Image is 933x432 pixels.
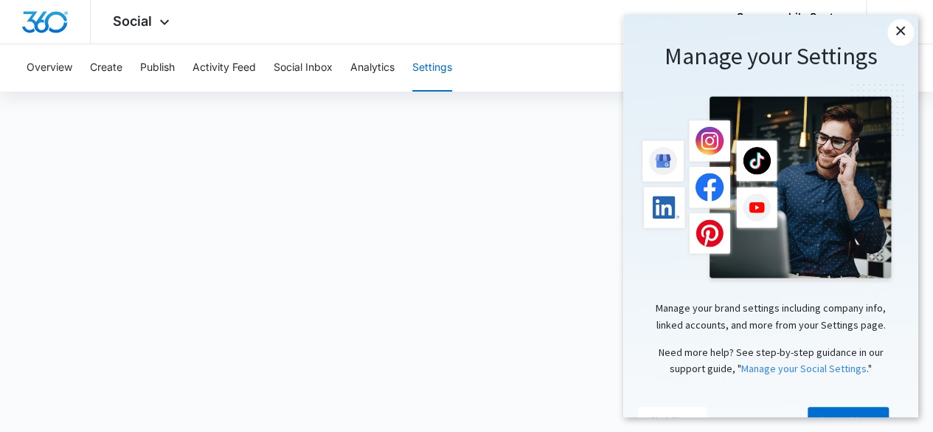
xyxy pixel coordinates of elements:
span: Social [113,13,152,29]
button: Publish [140,44,175,92]
a: Learn More [184,392,266,419]
p: Manage your brand settings including company info, linked accounts, and more from your Settings p... [15,285,280,318]
button: Analytics [350,44,395,92]
p: Need more help? See step-by-step guidance in our support guide, " ." [15,329,280,363]
button: Settings [412,44,452,92]
a: Close modal [264,4,291,31]
button: Social Inbox [274,44,333,92]
button: Create [90,44,122,92]
a: Not Now [15,392,83,419]
a: Manage your Social Settings [118,347,243,360]
div: account name [737,11,844,23]
button: Overview [27,44,72,92]
button: Activity Feed [193,44,256,92]
h1: Manage your Settings [15,27,280,58]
